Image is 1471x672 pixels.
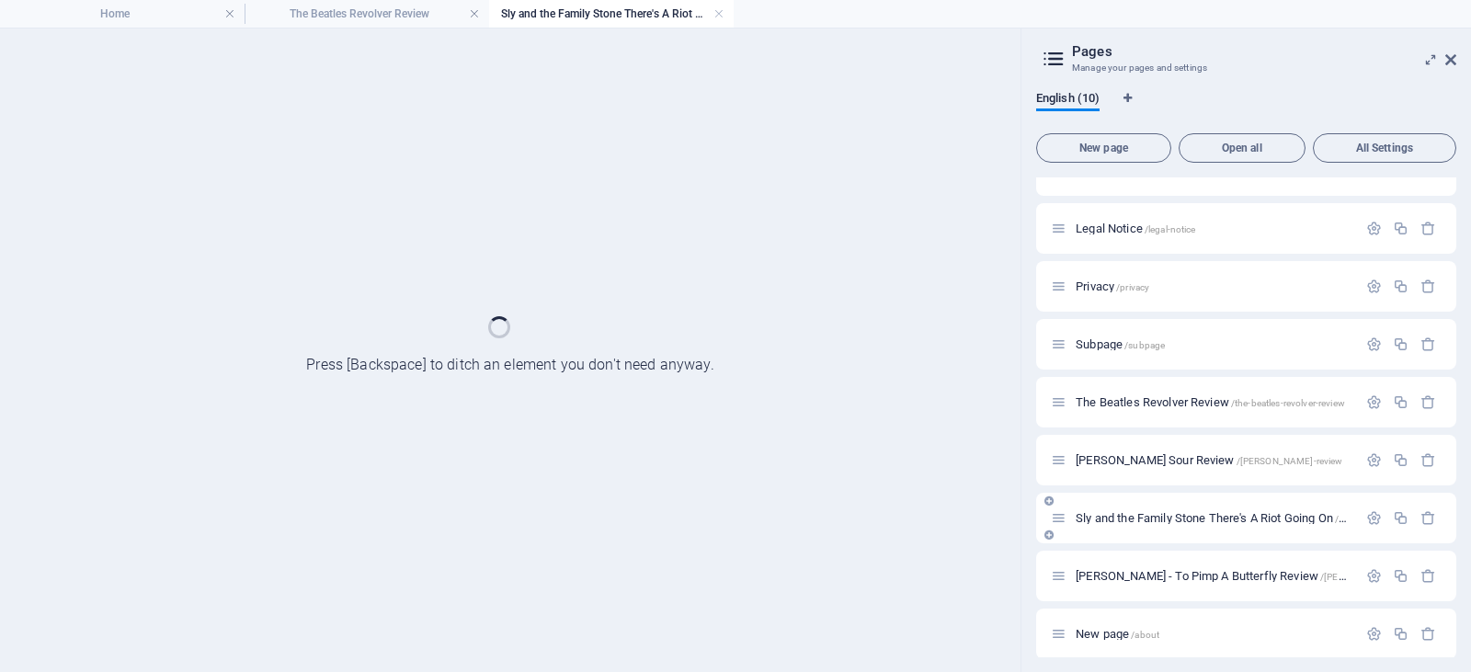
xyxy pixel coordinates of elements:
[1366,279,1382,294] div: Settings
[1237,456,1343,466] span: /[PERSON_NAME]-review
[1116,282,1149,292] span: /privacy
[1070,454,1357,466] div: [PERSON_NAME] Sour Review/[PERSON_NAME]-review
[1070,512,1357,524] div: Sly and the Family Stone There's A Riot Going On/sly-and-the-family-stone-there-s-a-riot-going-on
[1070,338,1357,350] div: Subpage/subpage
[1366,626,1382,642] div: Settings
[1321,142,1448,154] span: All Settings
[1131,630,1159,640] span: /about
[1420,394,1436,410] div: Remove
[1076,453,1342,467] span: Click to open page
[1124,340,1165,350] span: /subpage
[1044,142,1163,154] span: New page
[1076,395,1345,409] span: The Beatles Revolver Review
[1420,336,1436,352] div: Remove
[489,4,734,24] h4: Sly and the Family Stone There's A Riot Going On
[1072,43,1456,60] h2: Pages
[1393,510,1408,526] div: Duplicate
[1366,510,1382,526] div: Settings
[1420,221,1436,236] div: Remove
[1076,279,1149,293] span: Click to open page
[1070,628,1357,640] div: New page/about
[1393,221,1408,236] div: Duplicate
[1036,91,1456,126] div: Language Tabs
[1366,221,1382,236] div: Settings
[1076,627,1159,641] span: Click to open page
[1231,398,1345,408] span: /the-beatles-revolver-review
[1070,280,1357,292] div: Privacy/privacy
[1393,568,1408,584] div: Duplicate
[1076,337,1165,351] span: Click to open page
[1420,452,1436,468] div: Remove
[1036,87,1100,113] span: English (10)
[1393,452,1408,468] div: Duplicate
[1393,394,1408,410] div: Duplicate
[1420,510,1436,526] div: Remove
[1070,570,1357,582] div: [PERSON_NAME] - To Pimp A Butterfly Review/[PERSON_NAME]-to-pimp-a-butterfly-review
[1393,279,1408,294] div: Duplicate
[1366,452,1382,468] div: Settings
[1313,133,1456,163] button: All Settings
[1076,222,1195,235] span: Click to open page
[1145,224,1196,234] span: /legal-notice
[1070,396,1357,408] div: The Beatles Revolver Review/the-beatles-revolver-review
[1187,142,1297,154] span: Open all
[1072,60,1420,76] h3: Manage your pages and settings
[1070,222,1357,234] div: Legal Notice/legal-notice
[1420,279,1436,294] div: Remove
[245,4,489,24] h4: The Beatles Revolver Review
[1393,336,1408,352] div: Duplicate
[1420,568,1436,584] div: Remove
[1036,133,1171,163] button: New page
[1393,626,1408,642] div: Duplicate
[1179,133,1306,163] button: Open all
[1420,626,1436,642] div: Remove
[1366,568,1382,584] div: Settings
[1366,394,1382,410] div: Settings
